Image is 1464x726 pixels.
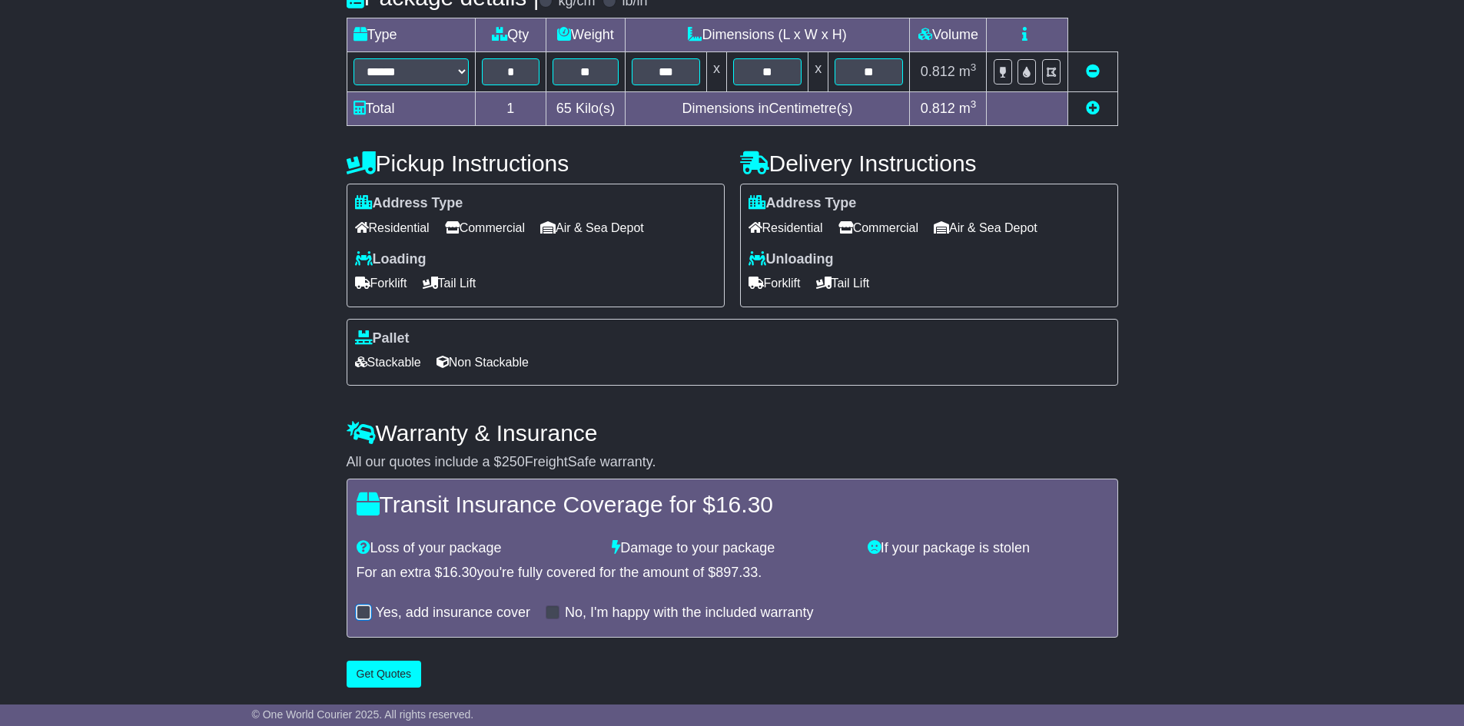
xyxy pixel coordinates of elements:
h4: Delivery Instructions [740,151,1118,176]
span: Tail Lift [816,271,870,295]
span: Forklift [355,271,407,295]
span: Air & Sea Depot [934,216,1037,240]
div: Damage to your package [604,540,860,557]
label: Unloading [749,251,834,268]
h4: Transit Insurance Coverage for $ [357,492,1108,517]
h4: Warranty & Insurance [347,420,1118,446]
td: Dimensions (L x W x H) [625,18,910,52]
td: x [808,52,828,92]
td: Total [347,92,475,126]
div: Loss of your package [349,540,605,557]
td: x [706,52,726,92]
button: Get Quotes [347,661,422,688]
label: Address Type [355,195,463,212]
span: Non Stackable [437,350,529,374]
div: All our quotes include a $ FreightSafe warranty. [347,454,1118,471]
span: Tail Lift [423,271,476,295]
span: Commercial [838,216,918,240]
span: 16.30 [443,565,477,580]
label: Loading [355,251,427,268]
label: No, I'm happy with the included warranty [565,605,814,622]
span: 16.30 [715,492,773,517]
td: Qty [475,18,546,52]
span: 897.33 [715,565,758,580]
sup: 3 [971,61,977,73]
label: Address Type [749,195,857,212]
span: 0.812 [921,101,955,116]
span: Air & Sea Depot [540,216,644,240]
div: If your package is stolen [860,540,1116,557]
td: Type [347,18,475,52]
span: Commercial [445,216,525,240]
label: Yes, add insurance cover [376,605,530,622]
span: 250 [502,454,525,469]
span: Stackable [355,350,421,374]
div: For an extra $ you're fully covered for the amount of $ . [357,565,1108,582]
span: © One World Courier 2025. All rights reserved. [252,708,474,721]
span: Forklift [749,271,801,295]
span: Residential [355,216,430,240]
td: 1 [475,92,546,126]
span: 0.812 [921,64,955,79]
sup: 3 [971,98,977,110]
a: Add new item [1086,101,1100,116]
td: Weight [546,18,626,52]
span: Residential [749,216,823,240]
span: m [959,101,977,116]
a: Remove this item [1086,64,1100,79]
label: Pallet [355,330,410,347]
td: Volume [910,18,987,52]
td: Kilo(s) [546,92,626,126]
h4: Pickup Instructions [347,151,725,176]
span: m [959,64,977,79]
span: 65 [556,101,572,116]
td: Dimensions in Centimetre(s) [625,92,910,126]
